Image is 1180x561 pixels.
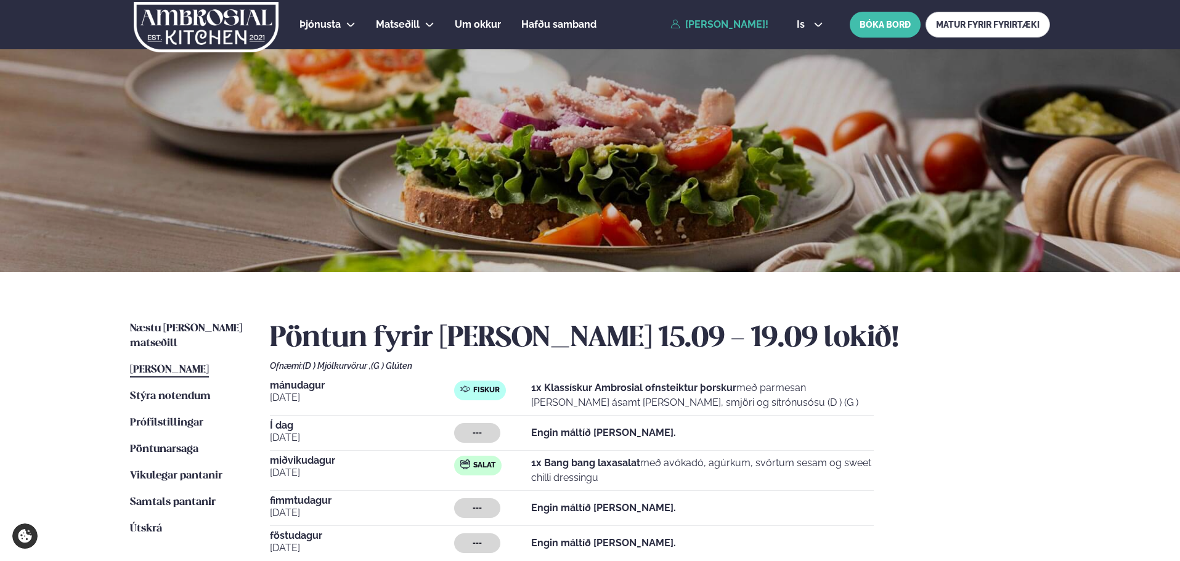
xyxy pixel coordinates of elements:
span: Útskrá [130,523,162,534]
span: Þjónusta [299,18,341,30]
span: Prófílstillingar [130,418,203,428]
span: Vikulegar pantanir [130,470,222,481]
span: Matseðill [376,18,420,30]
strong: 1x Bang bang laxasalat [531,457,640,469]
button: is [787,20,833,30]
p: með parmesan [PERSON_NAME] ásamt [PERSON_NAME], smjöri og sítrónusósu (D ) (G ) [531,381,874,410]
a: Þjónusta [299,17,341,32]
span: Um okkur [455,18,501,30]
button: BÓKA BORÐ [850,12,921,38]
span: [DATE] [270,390,454,405]
span: föstudagur [270,531,454,541]
span: Salat [473,461,495,470]
strong: Engin máltíð [PERSON_NAME]. [531,502,676,514]
a: Samtals pantanir [130,495,216,510]
strong: Engin máltíð [PERSON_NAME]. [531,537,676,549]
span: fimmtudagur [270,496,454,506]
span: --- [473,428,482,438]
a: MATUR FYRIR FYRIRTÆKI [926,12,1050,38]
span: [DATE] [270,466,454,480]
span: Í dag [270,421,454,430]
img: logo [132,2,280,52]
strong: Engin máltíð [PERSON_NAME]. [531,427,676,438]
span: Stýra notendum [130,391,211,402]
span: [DATE] [270,506,454,520]
a: Pöntunarsaga [130,442,198,457]
a: Hafðu samband [521,17,596,32]
span: --- [473,503,482,513]
span: Næstu [PERSON_NAME] matseðill [130,323,242,349]
span: mánudagur [270,381,454,390]
span: --- [473,538,482,548]
h2: Pöntun fyrir [PERSON_NAME] 15.09 - 19.09 lokið! [270,321,1050,356]
a: Matseðill [376,17,420,32]
span: Hafðu samband [521,18,596,30]
strong: 1x Klassískur Ambrosial ofnsteiktur þorskur [531,382,736,394]
a: Um okkur [455,17,501,32]
span: miðvikudagur [270,456,454,466]
img: fish.svg [460,384,470,394]
p: með avókadó, agúrkum, svörtum sesam og sweet chilli dressingu [531,456,874,485]
a: Útskrá [130,522,162,536]
div: Ofnæmi: [270,361,1050,371]
span: [DATE] [270,430,454,445]
a: Cookie settings [12,523,38,549]
a: Vikulegar pantanir [130,469,222,483]
a: Prófílstillingar [130,416,203,430]
a: Stýra notendum [130,389,211,404]
img: salad.svg [460,459,470,469]
span: [PERSON_NAME] [130,365,209,375]
a: Næstu [PERSON_NAME] matseðill [130,321,245,351]
span: is [797,20,808,30]
span: Fiskur [473,385,500,395]
span: (D ) Mjólkurvörur , [303,361,371,371]
a: [PERSON_NAME] [130,363,209,377]
a: [PERSON_NAME]! [670,19,768,30]
span: Pöntunarsaga [130,444,198,454]
span: Samtals pantanir [130,497,216,507]
span: (G ) Glúten [371,361,412,371]
span: [DATE] [270,541,454,555]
